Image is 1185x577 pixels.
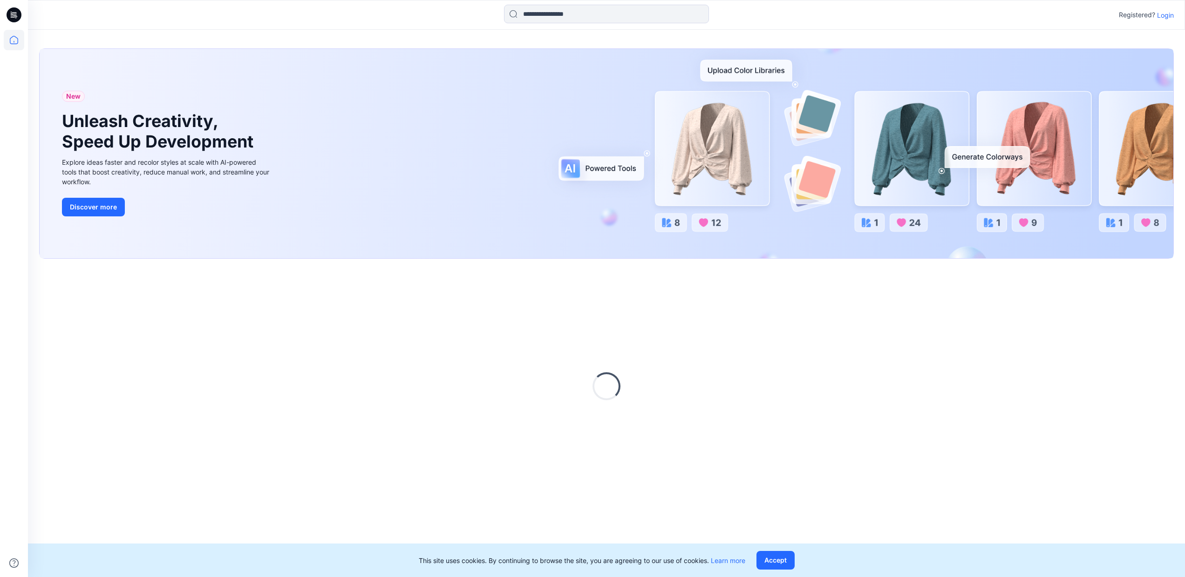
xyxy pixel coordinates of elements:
[1119,9,1155,20] p: Registered?
[419,556,745,565] p: This site uses cookies. By continuing to browse the site, you are agreeing to our use of cookies.
[711,557,745,564] a: Learn more
[66,91,81,102] span: New
[62,157,272,187] div: Explore ideas faster and recolor styles at scale with AI-powered tools that boost creativity, red...
[756,551,795,570] button: Accept
[62,111,258,151] h1: Unleash Creativity, Speed Up Development
[1157,10,1174,20] p: Login
[62,198,272,216] a: Discover more
[62,198,125,216] button: Discover more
